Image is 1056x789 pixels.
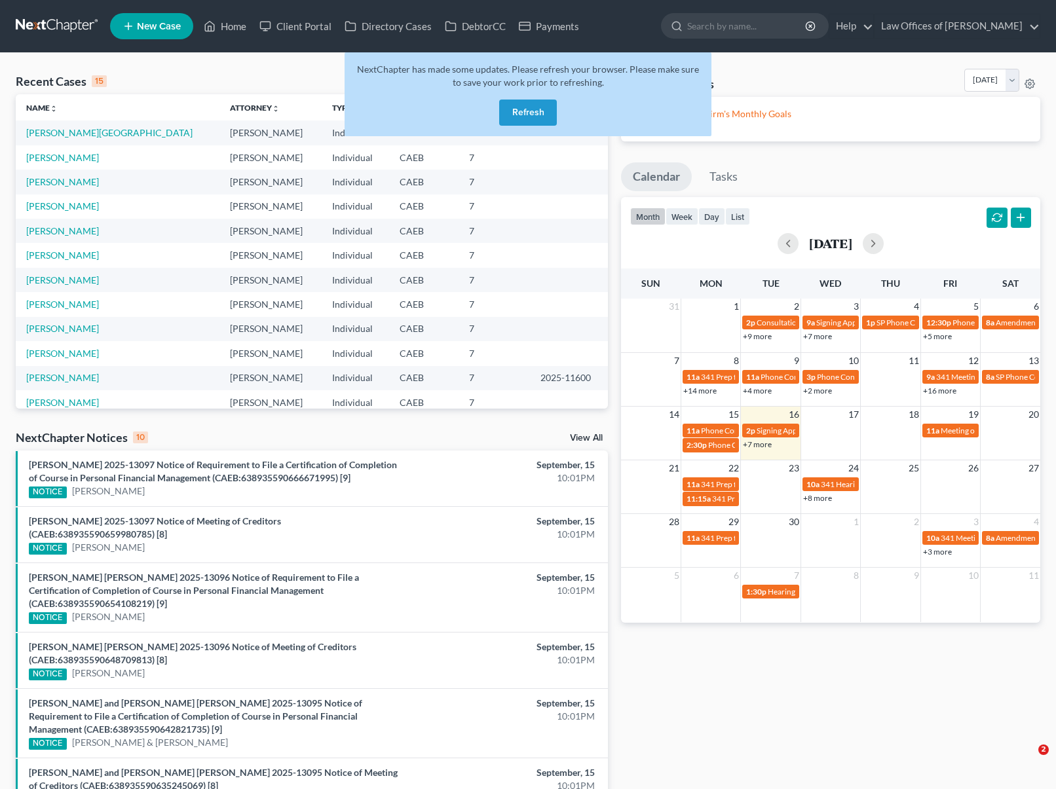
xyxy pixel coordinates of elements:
[701,426,913,435] span: Phone Consultation for [PERSON_NAME] & [PERSON_NAME]
[322,145,388,170] td: Individual
[743,439,772,449] a: +7 more
[683,386,717,395] a: +14 more
[459,390,530,414] td: 7
[1027,460,1040,476] span: 27
[389,292,459,316] td: CAEB
[389,317,459,341] td: CAEB
[821,479,1008,489] span: 341 Hearing for [PERSON_NAME] & [PERSON_NAME]
[92,75,107,87] div: 15
[219,145,322,170] td: [PERSON_NAME]
[668,407,681,422] span: 14
[438,14,512,38] a: DebtorCC
[29,572,359,609] a: [PERSON_NAME] [PERSON_NAME] 2025-13096 Notice of Requirement to File a Certification of Completio...
[746,372,759,382] span: 11a
[1027,568,1040,583] span: 11
[967,460,980,476] span: 26
[743,386,772,395] a: +4 more
[746,426,755,435] span: 2p
[389,366,459,390] td: CAEB
[389,341,459,365] td: CAEB
[219,243,322,267] td: [PERSON_NAME]
[26,225,99,236] a: [PERSON_NAME]
[1032,299,1040,314] span: 6
[29,697,362,735] a: [PERSON_NAME] and [PERSON_NAME] [PERSON_NAME] 2025-13095 Notice of Requirement to File a Certific...
[743,331,772,341] a: +9 more
[1032,514,1040,530] span: 4
[26,372,99,383] a: [PERSON_NAME]
[459,194,530,219] td: 7
[72,485,145,498] a: [PERSON_NAME]
[415,515,595,528] div: September, 15
[415,471,595,485] div: 10:01PM
[803,493,832,503] a: +8 more
[389,145,459,170] td: CAEB
[913,514,920,530] span: 2
[881,278,900,289] span: Thu
[459,268,530,292] td: 7
[26,176,99,187] a: [PERSON_NAME]
[746,318,755,327] span: 2p
[698,208,725,225] button: day
[687,14,807,38] input: Search by name...
[923,386,956,395] a: +16 more
[847,407,860,422] span: 17
[459,292,530,316] td: 7
[26,274,99,285] a: [PERSON_NAME]
[967,353,980,369] span: 12
[687,533,700,543] span: 11a
[986,533,994,543] span: 8a
[322,390,388,414] td: Individual
[986,318,994,327] span: 8a
[972,514,980,530] span: 3
[26,200,99,211] a: [PERSON_NAME]
[197,14,253,38] a: Home
[389,170,459,194] td: CAEB
[389,219,459,243] td: CAEB
[996,318,1044,327] span: Amendments:
[761,372,886,382] span: Phone Consultation for Reyes, Sonya
[621,162,692,191] a: Calendar
[926,372,935,382] span: 9a
[26,397,99,408] a: [PERSON_NAME]
[866,318,875,327] span: 1p
[29,543,67,555] div: NOTICE
[26,323,99,334] a: [PERSON_NAME]
[26,127,193,138] a: [PERSON_NAME][GEOGRAPHIC_DATA]
[230,103,280,113] a: Attorneyunfold_more
[389,268,459,292] td: CAEB
[16,430,148,445] div: NextChapter Notices
[415,528,595,541] div: 10:01PM
[875,14,1040,38] a: Law Offices of [PERSON_NAME]
[219,120,322,145] td: [PERSON_NAME]
[852,568,860,583] span: 8
[787,514,801,530] span: 30
[793,353,801,369] span: 9
[817,372,950,382] span: Phone Consultation for Gamble, Taylor
[732,568,740,583] span: 6
[253,14,338,38] a: Client Portal
[666,208,698,225] button: week
[26,249,99,261] a: [PERSON_NAME]
[219,170,322,194] td: [PERSON_NAME]
[806,479,820,489] span: 10a
[415,697,595,710] div: September, 15
[708,440,851,450] span: Phone Consultation for [PERSON_NAME]
[29,486,67,498] div: NOTICE
[668,460,681,476] span: 21
[415,653,595,667] div: 10:01PM
[72,736,228,749] a: [PERSON_NAME] & [PERSON_NAME]
[72,667,145,680] a: [PERSON_NAME]
[809,236,852,250] h2: [DATE]
[725,208,750,225] button: list
[907,353,920,369] span: 11
[668,299,681,314] span: 31
[698,162,749,191] a: Tasks
[322,194,388,219] td: Individual
[913,568,920,583] span: 9
[459,341,530,365] td: 7
[806,372,816,382] span: 3p
[936,372,1054,382] span: 341 Meeting for [PERSON_NAME]
[322,341,388,365] td: Individual
[926,426,939,435] span: 11a
[701,479,807,489] span: 341 Prep for [PERSON_NAME]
